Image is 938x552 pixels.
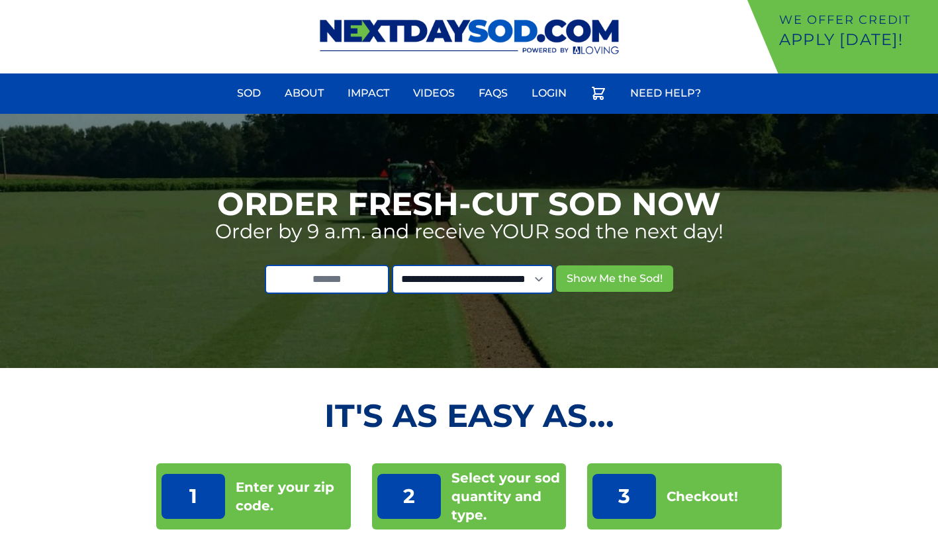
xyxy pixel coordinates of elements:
[340,77,397,109] a: Impact
[277,77,332,109] a: About
[667,487,738,506] p: Checkout!
[156,400,782,432] h2: It's as Easy As...
[622,77,709,109] a: Need Help?
[162,474,225,519] p: 1
[405,77,463,109] a: Videos
[556,265,673,292] button: Show Me the Sod!
[779,29,933,50] p: Apply [DATE]!
[229,77,269,109] a: Sod
[592,474,656,519] p: 3
[471,77,516,109] a: FAQs
[217,188,721,220] h1: Order Fresh-Cut Sod Now
[377,474,441,519] p: 2
[451,469,561,524] p: Select your sod quantity and type.
[779,11,933,29] p: We offer Credit
[236,478,346,515] p: Enter your zip code.
[524,77,575,109] a: Login
[215,220,724,244] p: Order by 9 a.m. and receive YOUR sod the next day!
